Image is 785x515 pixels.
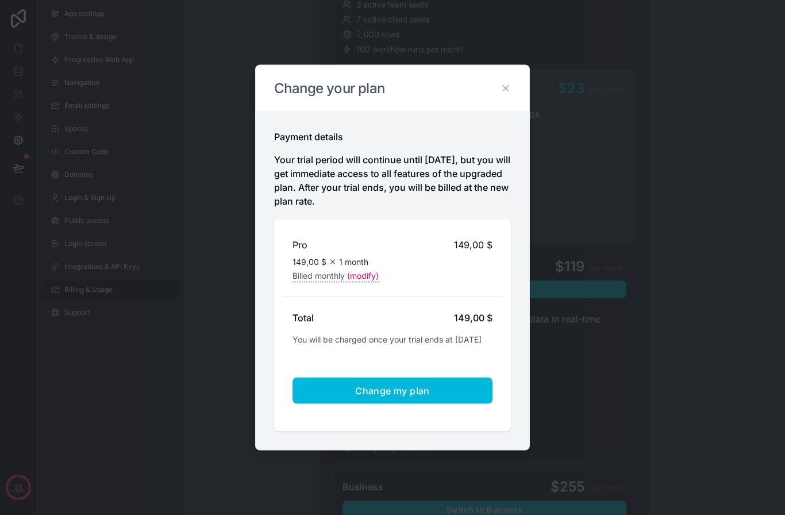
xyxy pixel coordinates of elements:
p: Your trial period will continue until [DATE], but you will get immediate access to all features o... [274,153,511,208]
h2: Change your plan [274,79,511,98]
h2: Payment details [274,130,343,144]
span: 1 month [339,256,368,268]
span: Change my plan [355,385,430,397]
span: 149,00 $ [293,256,326,268]
span: Billed monthly [293,270,345,282]
span: (modify) [347,270,379,282]
h2: Total [293,311,314,325]
p: You will be charged once your trial ends at [DATE] [293,329,492,345]
button: Change my plan [293,378,492,404]
h2: Pro [293,238,307,252]
span: 149,00 $ [454,238,492,252]
button: Billed monthly(modify) [293,270,379,283]
div: 149,00 $ [454,311,492,325]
